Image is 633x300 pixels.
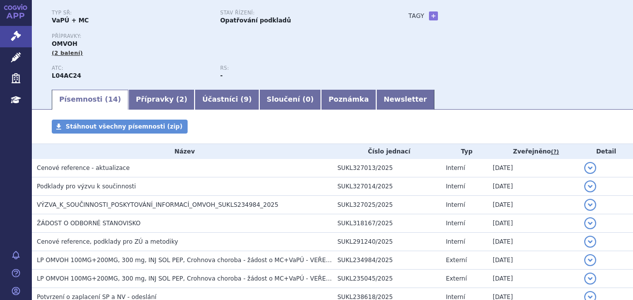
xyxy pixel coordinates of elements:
[584,180,596,192] button: detail
[584,236,596,248] button: detail
[32,144,332,159] th: Název
[220,17,291,24] strong: Opatřování podkladů
[584,254,596,266] button: detail
[332,270,441,288] td: SUKL235045/2025
[332,144,441,159] th: Číslo jednací
[446,220,465,227] span: Interní
[488,196,579,214] td: [DATE]
[446,183,465,190] span: Interní
[488,233,579,251] td: [DATE]
[220,65,378,71] p: RS:
[128,90,195,110] a: Přípravky (2)
[332,196,441,214] td: SUKL327025/2025
[488,159,579,177] td: [DATE]
[52,50,83,56] span: (2 balení)
[37,238,178,245] span: Cenové reference, podklady pro ZÚ a metodiky
[488,214,579,233] td: [DATE]
[37,201,278,208] span: VÝZVA_K_SOUČINNOSTI_POSKYTOVÁNÍ_INFORMACÍ_OMVOH_SUKLS234984_2025
[332,233,441,251] td: SUKL291240/2025
[37,275,364,282] span: LP OMVOH 100MG+200MG, 300 mg, INJ SOL PEP, Crohnova choroba - žádost o MC+VaPÚ - VEŘEJNÉ, mail 2/4
[488,251,579,270] td: [DATE]
[446,275,467,282] span: Externí
[446,238,465,245] span: Interní
[195,90,259,110] a: Účastníci (9)
[429,11,438,20] a: +
[488,144,579,159] th: Zveřejněno
[37,220,140,227] span: ŽÁDOST O ODBORNÉ STANOVISKO
[52,72,81,79] strong: MIRIKIZUMAB
[220,72,222,79] strong: -
[37,164,130,171] span: Cenové reference - aktualizace
[584,199,596,211] button: detail
[584,162,596,174] button: detail
[52,65,210,71] p: ATC:
[66,123,183,130] span: Stáhnout všechny písemnosti (zip)
[37,183,136,190] span: Podklady pro výzvu k součinnosti
[551,149,559,155] abbr: (?)
[244,95,249,103] span: 9
[52,40,77,47] span: OMVOH
[488,177,579,196] td: [DATE]
[52,90,128,110] a: Písemnosti (14)
[52,10,210,16] p: Typ SŘ:
[441,144,488,159] th: Typ
[321,90,376,110] a: Poznámka
[446,164,465,171] span: Interní
[332,214,441,233] td: SUKL318167/2025
[446,201,465,208] span: Interní
[584,217,596,229] button: detail
[584,273,596,285] button: detail
[52,17,89,24] strong: VaPÚ + MC
[332,177,441,196] td: SUKL327014/2025
[179,95,184,103] span: 2
[332,251,441,270] td: SUKL234984/2025
[446,257,467,264] span: Externí
[52,120,188,134] a: Stáhnout všechny písemnosti (zip)
[108,95,117,103] span: 14
[259,90,321,110] a: Sloučení (0)
[52,33,389,39] p: Přípravky:
[332,159,441,177] td: SUKL327013/2025
[37,257,368,264] span: LP OMVOH 100MG+200MG, 300 mg, INJ SOL PEP, Crohnova choroba - žádost o MC+VaPÚ - VEŘEJNÉ, mail - 1/4
[409,10,424,22] h3: Tagy
[488,270,579,288] td: [DATE]
[306,95,311,103] span: 0
[579,144,633,159] th: Detail
[220,10,378,16] p: Stav řízení:
[376,90,434,110] a: Newsletter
